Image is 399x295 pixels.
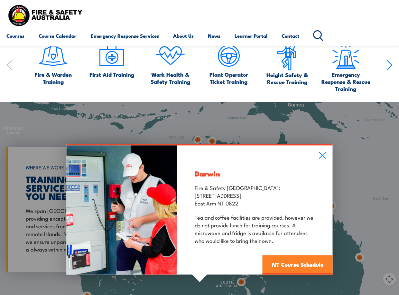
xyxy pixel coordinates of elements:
[89,41,134,78] a: First Aid Training
[38,41,68,71] img: icon-1
[235,28,267,43] a: Learner Portal
[173,28,194,43] a: About Us
[195,213,315,244] p: Tea and coffee facilities are provided, however we do not provide lunch for training courses. A m...
[27,41,79,85] a: Fire & Warden Training
[282,28,299,43] a: Contact
[263,255,333,274] a: NT Course Schedule
[331,41,361,71] img: Emergency Response Icon
[320,41,372,92] a: Emergency Response & Rescue Training
[27,71,79,85] span: Fire & Warden Training
[320,71,372,92] span: Emergency Response & Rescue Training
[261,41,313,85] a: Height Safety & Rescue Training
[195,169,315,177] h3: Darwin
[144,41,197,85] a: Work Health & Safety Training
[144,71,197,85] span: Work Health & Safety Training
[214,41,244,71] img: icon-5
[272,41,302,71] img: icon-6
[89,71,134,78] span: First Aid Training
[155,41,185,71] img: icon-4
[67,145,177,274] img: Chief Warden and an emergency officer reviewing fire safety procedures at a control panel during ...
[195,183,315,206] p: Fire & Safety [GEOGRAPHIC_DATA]: [STREET_ADDRESS] East Arm NT 0822
[202,71,255,85] span: Plant Operator Ticket Training
[39,28,77,43] a: Course Calendar
[261,71,313,85] span: Height Safety & Rescue Training
[6,28,24,43] a: Courses
[91,28,159,43] a: Emergency Response Services
[202,41,255,85] a: Plant Operator Ticket Training
[208,28,220,43] a: News
[97,41,127,71] img: icon-2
